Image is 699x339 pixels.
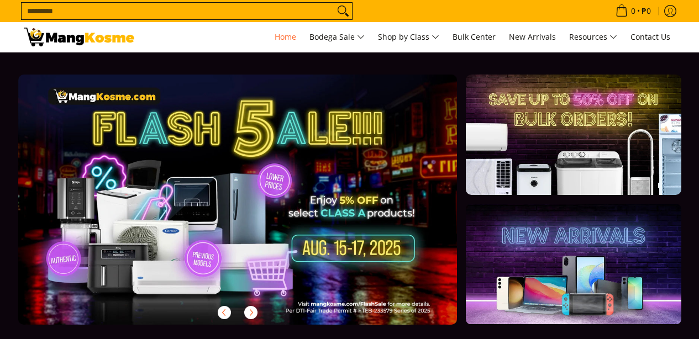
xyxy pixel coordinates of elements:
[640,7,653,15] span: ₱0
[564,22,623,52] a: Resources
[372,22,445,52] a: Shop by Class
[378,30,439,44] span: Shop by Class
[24,28,134,46] img: Mang Kosme: Your Home Appliances Warehouse Sale Partner!
[304,22,370,52] a: Bodega Sale
[569,30,617,44] span: Resources
[630,31,670,42] span: Contact Us
[145,22,676,52] nav: Main Menu
[269,22,302,52] a: Home
[453,31,496,42] span: Bulk Center
[212,300,236,325] button: Previous
[239,300,263,325] button: Next
[629,7,637,15] span: 0
[447,22,501,52] a: Bulk Center
[503,22,561,52] a: New Arrivals
[309,30,365,44] span: Bodega Sale
[334,3,352,19] button: Search
[612,5,654,17] span: •
[275,31,296,42] span: Home
[509,31,556,42] span: New Arrivals
[625,22,676,52] a: Contact Us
